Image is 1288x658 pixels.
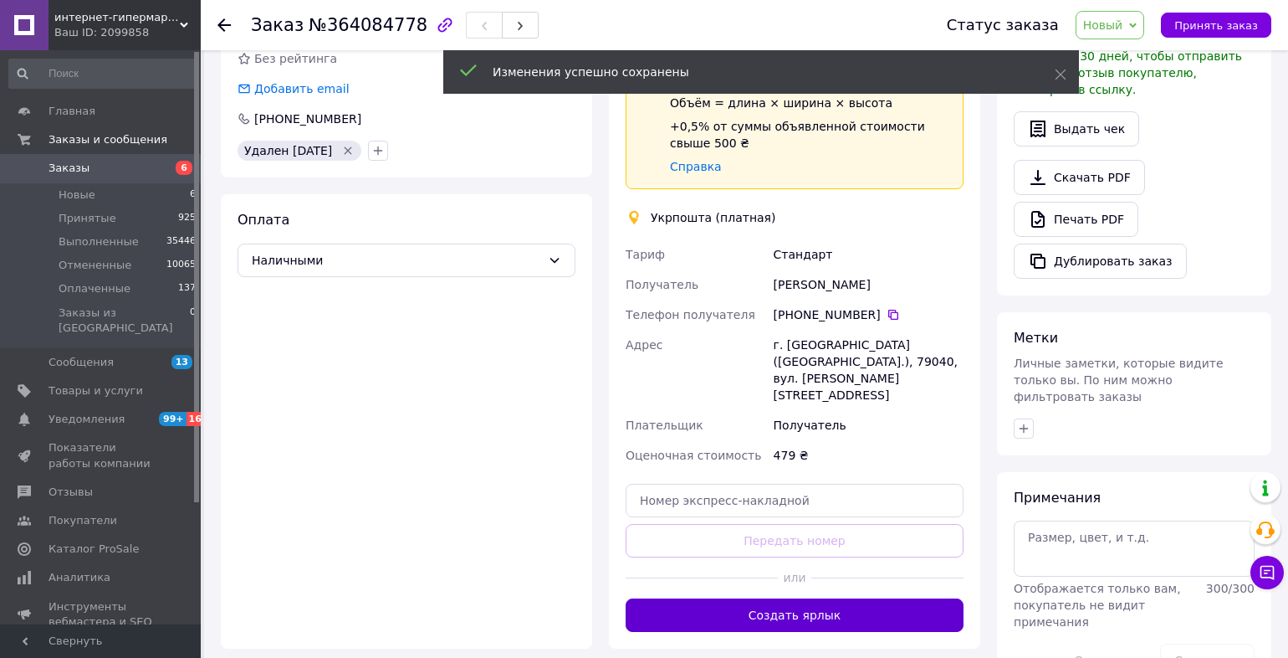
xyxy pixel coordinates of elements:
span: Метки [1014,330,1058,346]
span: Отображается только вам, покупатель не видит примечания [1014,582,1181,629]
input: Номер экспресс-накладной [626,484,963,517]
div: Вернуться назад [217,17,231,33]
div: Добавить email [236,80,351,97]
div: Получатель [770,410,967,440]
span: Инструменты вебмастера и SEO [49,599,155,630]
span: Главная [49,104,95,119]
span: 6 [190,188,196,203]
span: Отзывы [49,485,93,500]
span: Аналитика [49,570,110,585]
div: Ваш ID: 2099858 [54,25,201,40]
span: Товары и услуги [49,383,143,398]
div: Объём = длина × ширина × высота [670,95,949,111]
span: Телефон получателя [626,308,755,321]
span: Оценочная стоимость [626,449,762,462]
span: Без рейтинга [254,52,337,65]
span: Заказы из [GEOGRAPHIC_DATA] [59,306,190,336]
span: 10065 [166,258,196,273]
div: Стандарт [770,239,967,270]
span: 16 [187,412,206,426]
div: Добавить email [253,80,351,97]
a: Печать PDF [1014,202,1138,237]
span: Новые [59,188,95,203]
span: Заказы и сообщения [49,132,167,147]
span: 0 [190,306,196,336]
div: 479 ₴ [770,440,967,470]
button: Выдать чек [1014,111,1139,147]
span: Отмененные [59,258,131,273]
span: 137 [178,281,196,296]
svg: Удалить метку [341,144,355,157]
span: 300 / 300 [1206,582,1255,595]
span: Адрес [626,338,662,352]
span: Наличными [252,251,541,270]
div: Изменения успешно сохранены [493,64,1013,80]
span: Уведомления [49,412,125,427]
div: [PHONE_NUMBER] [774,306,963,323]
span: Новый [1083,18,1123,32]
span: №364084778 [309,15,427,35]
span: 6 [176,161,192,175]
span: Выполненные [59,234,139,249]
span: Тариф [626,248,665,261]
span: Сообщения [49,355,114,370]
div: Укрпошта (платная) [647,209,780,226]
button: Дублировать заказ [1014,244,1187,279]
span: Примечания [1014,490,1101,506]
span: Удален [DATE] [244,144,332,157]
span: Принять заказ [1174,19,1258,32]
span: Получатель [626,278,698,291]
span: Принятые [59,211,116,226]
div: Статус заказа [947,17,1059,33]
button: Чат с покупателем [1250,556,1284,589]
span: Покупатели [49,513,117,528]
span: Показатели работы компании [49,440,155,470]
span: интернет-гипермаркет LD [54,10,180,25]
button: Принять заказ [1161,13,1271,38]
span: 35446 [166,234,196,249]
span: Каталог ProSale [49,542,139,557]
span: У вас есть 30 дней, чтобы отправить запрос на отзыв покупателю, скопировав ссылку. [1014,49,1242,96]
span: Плательщик [626,419,703,432]
span: Личные заметки, которые видите только вы. По ним можно фильтровать заказы [1014,357,1224,404]
span: 925 [178,211,196,226]
div: г. [GEOGRAPHIC_DATA] ([GEOGRAPHIC_DATA].), 79040, вул. [PERSON_NAME][STREET_ADDRESS] [770,330,967,410]
span: 13 [171,355,192,369]
input: Поиск [8,59,197,89]
span: Заказ [251,15,304,35]
div: [PERSON_NAME] [770,270,967,300]
span: или [778,569,811,586]
span: Заказы [49,161,89,176]
span: 99+ [159,412,187,426]
span: Оплаченные [59,281,130,296]
div: +0,5% от суммы объявленной стоимости свыше 500 ₴ [670,118,949,152]
div: [PHONE_NUMBER] [253,111,363,127]
a: Скачать PDF [1014,160,1145,195]
a: Справка [670,160,722,173]
span: Оплата [238,212,289,228]
button: Создать ярлык [626,599,963,632]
